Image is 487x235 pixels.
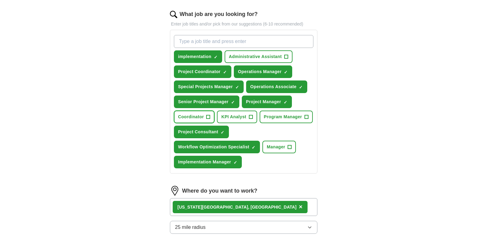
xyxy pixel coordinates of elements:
div: [US_STATE][GEOGRAPHIC_DATA], [GEOGRAPHIC_DATA] [178,204,297,210]
button: Operations Manager✓ [234,65,293,78]
img: location.png [170,186,180,196]
span: ✓ [234,160,237,165]
button: Project Consultant✓ [174,126,229,138]
button: Manager [262,141,296,153]
button: Administrative Assistant [225,50,293,63]
span: 25 mile radius [175,224,206,231]
button: Operations Associate✓ [246,80,307,93]
input: Type a job title and press enter [174,35,313,48]
span: ✓ [252,145,255,150]
span: ✓ [235,85,239,90]
label: Where do you want to work? [182,187,257,195]
span: Operations Associate [250,84,297,90]
button: Program Manager [260,111,313,123]
button: implementation✓ [174,50,222,63]
span: Program Manager [264,114,302,120]
span: Workflow Optimization Specialist [178,144,249,150]
span: Special Projects Manager [178,84,233,90]
button: Coordinator [174,111,215,123]
span: ✓ [231,100,235,105]
span: ✓ [299,85,303,90]
button: Project Manager✓ [242,96,292,108]
span: Senior Project Manager [178,99,229,105]
span: ✓ [221,130,224,135]
button: KPI Analyst [217,111,257,123]
button: 25 mile radius [170,221,317,234]
span: ✓ [284,100,287,105]
label: What job are you looking for? [180,10,258,18]
span: Implementation Manager [178,159,231,165]
p: Enter job titles and/or pick from our suggestions (6-10 recommended) [170,21,317,27]
span: Administrative Assistant [229,53,282,60]
img: search.png [170,11,177,18]
span: × [299,203,303,210]
span: ✓ [214,55,218,60]
span: KPI Analyst [221,114,246,120]
span: ✓ [223,70,227,75]
span: Coordinator [178,114,204,120]
button: Workflow Optimization Specialist✓ [174,141,260,153]
button: Special Projects Manager✓ [174,80,244,93]
span: implementation [178,53,211,60]
span: Operations Manager [238,69,282,75]
span: ✓ [284,70,288,75]
span: Project Manager [246,99,281,105]
span: Project Consultant [178,129,218,135]
button: Senior Project Manager✓ [174,96,239,108]
button: Project Coordinator✓ [174,65,231,78]
span: Manager [267,144,285,150]
button: × [299,202,303,212]
span: Project Coordinator [178,69,221,75]
button: Implementation Manager✓ [174,156,242,168]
